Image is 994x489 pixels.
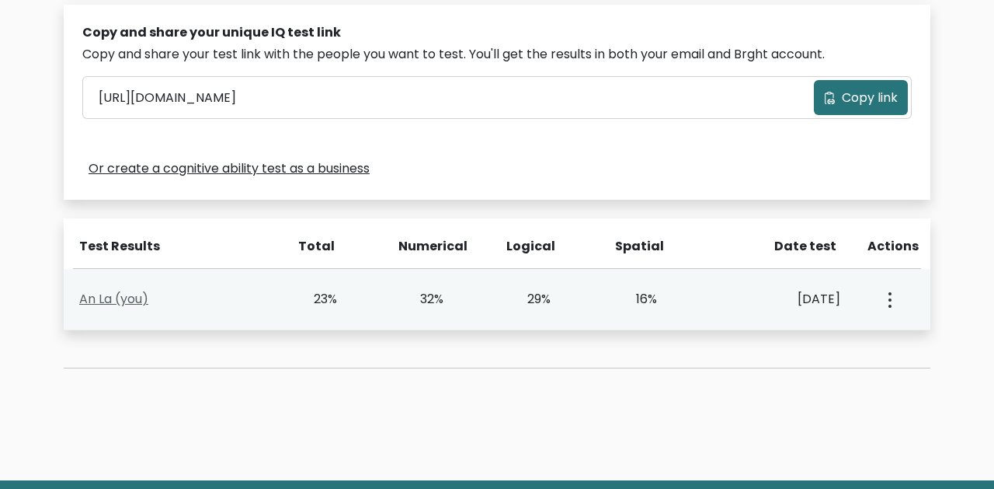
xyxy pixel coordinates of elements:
div: 29% [506,290,551,309]
div: Total [290,237,335,256]
div: 32% [400,290,444,309]
div: Actions [867,237,921,256]
div: Spatial [615,237,660,256]
div: Numerical [398,237,443,256]
div: Copy and share your unique IQ test link [82,23,912,42]
div: 16% [613,290,658,309]
div: Copy and share your test link with the people you want to test. You'll get the results in both yo... [82,45,912,64]
div: [DATE] [720,290,840,309]
div: Logical [506,237,551,256]
a: Or create a cognitive ability test as a business [89,159,370,178]
button: Copy link [814,80,908,115]
div: Date test [723,237,849,256]
span: Copy link [842,89,898,107]
a: An La (you) [79,290,148,308]
div: 23% [293,290,337,309]
div: Test Results [79,237,271,256]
